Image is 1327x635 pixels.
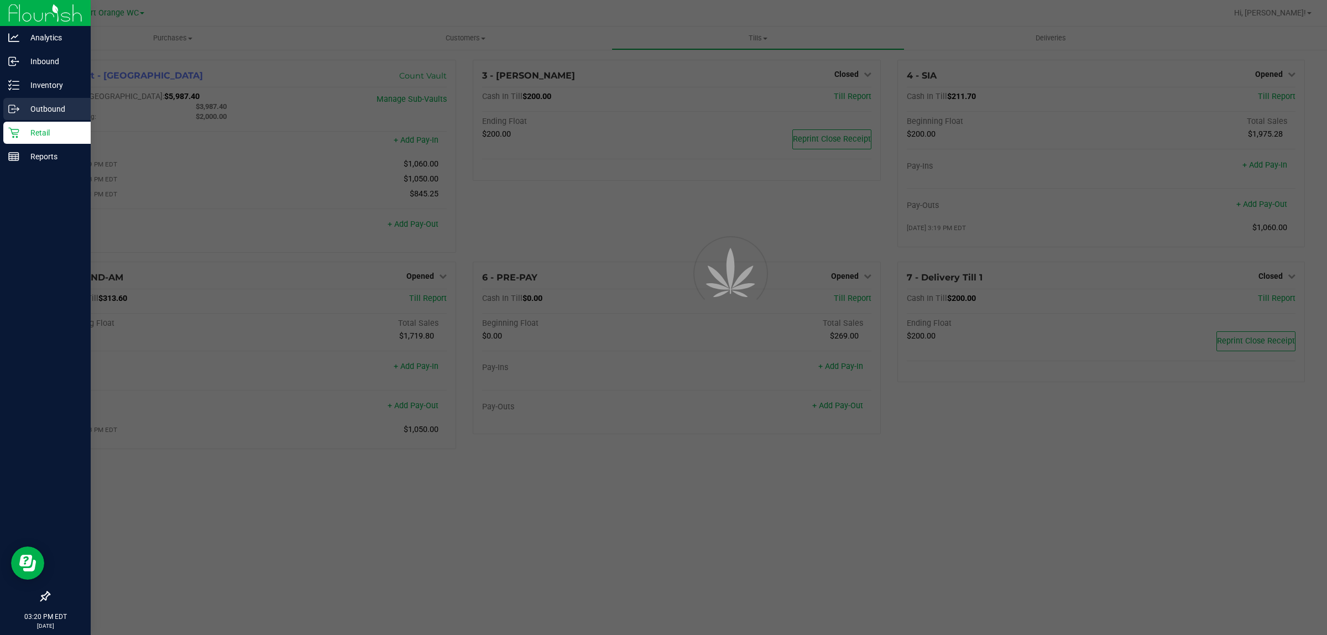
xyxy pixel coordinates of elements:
[19,126,86,139] p: Retail
[5,622,86,630] p: [DATE]
[8,32,19,43] inline-svg: Analytics
[8,103,19,114] inline-svg: Outbound
[11,546,44,580] iframe: Resource center
[5,612,86,622] p: 03:20 PM EDT
[8,80,19,91] inline-svg: Inventory
[19,31,86,44] p: Analytics
[8,127,19,138] inline-svg: Retail
[8,56,19,67] inline-svg: Inbound
[19,79,86,92] p: Inventory
[19,150,86,163] p: Reports
[19,102,86,116] p: Outbound
[8,151,19,162] inline-svg: Reports
[19,55,86,68] p: Inbound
